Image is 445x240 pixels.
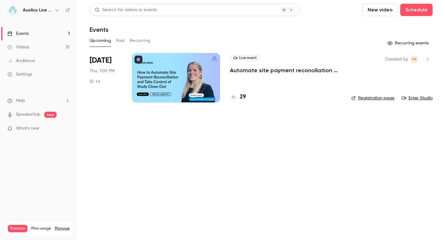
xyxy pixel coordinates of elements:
[90,79,100,84] div: 1 h
[95,7,157,13] div: Search for videos or events
[90,36,111,46] button: Upcoming
[230,54,261,62] span: Live event
[400,4,433,16] button: Schedule
[8,5,18,15] img: Auxilius Live Sessions
[385,56,408,63] span: Created by
[230,67,341,74] a: Automate site payment reconciliation and take control of study close-out
[31,226,51,231] span: Plan usage
[90,56,112,65] span: [DATE]
[90,53,122,102] div: Sep 25 Thu, 1:00 PM (America/New York)
[362,4,398,16] button: New video
[385,38,433,48] button: Recurring events
[130,36,150,46] button: Recurring
[7,71,32,77] div: Settings
[90,26,108,33] h1: Events
[62,126,70,131] iframe: Noticeable Trigger
[7,31,29,37] div: Events
[55,226,70,231] a: Manage
[412,56,417,63] span: PK
[230,93,246,101] a: 29
[240,93,246,101] h4: 29
[351,95,394,101] a: Registration page
[7,44,29,50] div: Videos
[44,112,57,118] span: new
[8,225,28,232] span: Premium
[116,36,125,46] button: Past
[402,95,433,101] a: Enter Studio
[90,68,115,74] span: Thu, 1:00 PM
[7,58,35,64] div: Audience
[16,111,40,118] a: SpeakerHub
[16,97,25,104] span: Help
[7,97,70,104] li: help-dropdown-opener
[23,7,52,13] h6: Auxilius Live Sessions
[410,56,418,63] span: Peter Kinchley
[16,125,39,132] span: What's new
